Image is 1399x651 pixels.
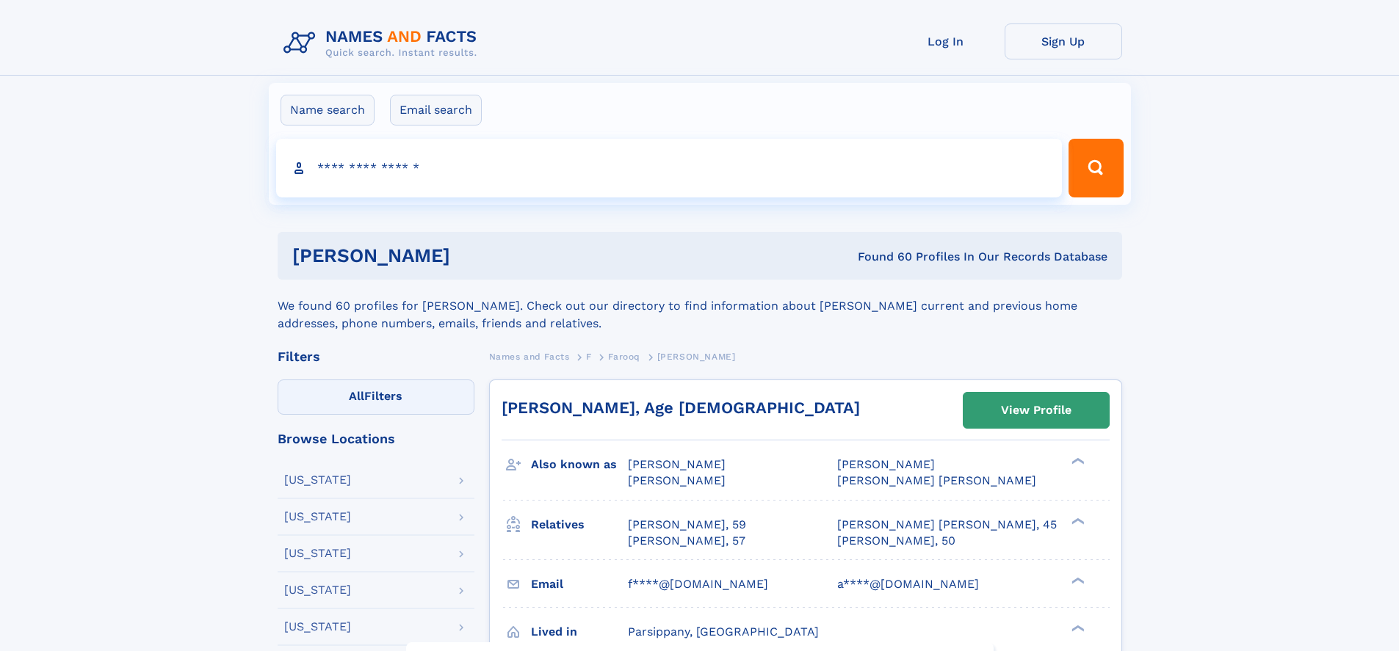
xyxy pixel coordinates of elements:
button: Search Button [1069,139,1123,197]
div: [US_STATE] [284,474,351,486]
h3: Lived in [531,619,628,644]
label: Email search [390,95,482,126]
span: [PERSON_NAME] [657,352,736,362]
span: [PERSON_NAME] [PERSON_NAME] [837,473,1036,487]
div: View Profile [1001,393,1071,427]
input: search input [276,139,1063,197]
h3: Email [531,572,628,597]
div: [US_STATE] [284,548,351,559]
div: ❯ [1068,457,1085,466]
a: [PERSON_NAME], 50 [837,533,955,549]
span: Parsippany, [GEOGRAPHIC_DATA] [628,625,819,639]
span: Farooq [608,352,640,362]
label: Filters [278,379,474,415]
a: [PERSON_NAME], 57 [628,533,745,549]
a: View Profile [964,393,1109,428]
div: Found 60 Profiles In Our Records Database [654,249,1107,265]
div: [US_STATE] [284,621,351,633]
h3: Relatives [531,512,628,537]
h1: [PERSON_NAME] [292,247,654,265]
div: Filters [278,350,474,363]
img: Logo Names and Facts [278,23,489,63]
label: Name search [281,95,375,126]
div: [US_STATE] [284,584,351,596]
span: [PERSON_NAME] [837,457,935,471]
h3: Also known as [531,452,628,477]
span: [PERSON_NAME] [628,457,726,471]
a: [PERSON_NAME], 59 [628,517,746,533]
div: Browse Locations [278,432,474,445]
div: ❯ [1068,516,1085,525]
div: [US_STATE] [284,511,351,523]
a: [PERSON_NAME], Age [DEMOGRAPHIC_DATA] [502,399,860,417]
a: Log In [887,23,1005,59]
div: ❯ [1068,575,1085,585]
div: We found 60 profiles for [PERSON_NAME]. Check out our directory to find information about [PERSON... [278,280,1122,332]
span: F [586,352,592,362]
div: ❯ [1068,623,1085,633]
a: [PERSON_NAME] [PERSON_NAME], 45 [837,517,1057,533]
span: [PERSON_NAME] [628,473,726,487]
a: F [586,347,592,365]
a: Sign Up [1005,23,1122,59]
a: Farooq [608,347,640,365]
span: All [349,389,364,403]
a: Names and Facts [489,347,570,365]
